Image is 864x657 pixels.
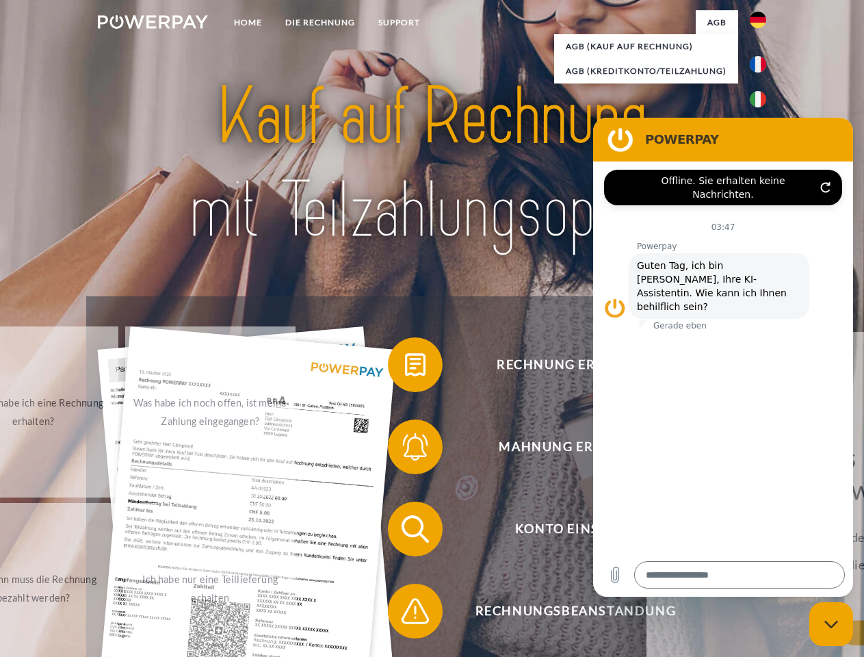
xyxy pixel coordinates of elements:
[593,118,853,597] iframe: Messaging-Fenster
[408,584,743,639] span: Rechnungsbeanstandung
[133,570,287,607] div: Ich habe nur eine Teillieferung erhalten
[125,326,296,498] a: Was habe ich noch offen, ist meine Zahlung eingegangen?
[131,66,733,262] img: title-powerpay_de.svg
[554,59,738,83] a: AGB (Kreditkonto/Teilzahlung)
[750,12,766,28] img: de
[408,502,743,556] span: Konto einsehen
[388,502,744,556] button: Konto einsehen
[133,394,287,430] div: Was habe ich noch offen, ist meine Zahlung eingegangen?
[388,584,744,639] button: Rechnungsbeanstandung
[398,512,432,546] img: qb_search.svg
[750,91,766,107] img: it
[750,56,766,73] img: fr
[696,10,738,35] a: agb
[367,10,432,35] a: SUPPORT
[554,34,738,59] a: AGB (Kauf auf Rechnung)
[809,602,853,646] iframe: Schaltfläche zum Öffnen des Messaging-Fensters; Konversation läuft
[274,10,367,35] a: DIE RECHNUNG
[98,15,208,29] img: logo-powerpay-white.svg
[222,10,274,35] a: Home
[398,594,432,628] img: qb_warning.svg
